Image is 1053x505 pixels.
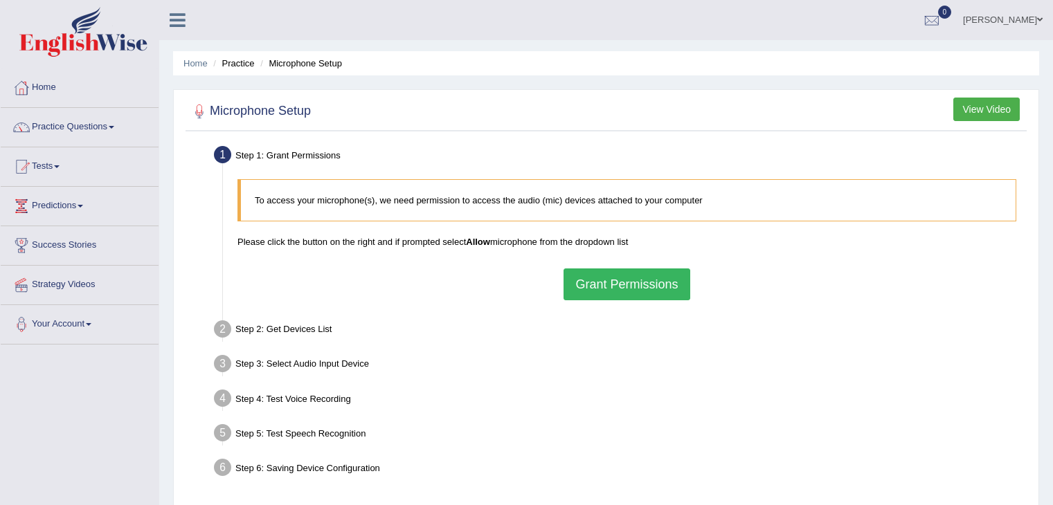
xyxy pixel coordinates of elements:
[1,187,159,221] a: Predictions
[564,268,690,300] button: Grant Permissions
[208,420,1032,450] div: Step 5: Test Speech Recognition
[466,237,490,247] b: Allow
[208,351,1032,381] div: Step 3: Select Audio Input Device
[210,57,254,70] li: Practice
[189,101,311,122] h2: Microphone Setup
[1,68,159,103] a: Home
[183,58,208,68] a: Home
[208,454,1032,485] div: Step 6: Saving Device Configuration
[257,57,342,70] li: Microphone Setup
[1,305,159,340] a: Your Account
[208,316,1032,347] div: Step 2: Get Devices List
[1,266,159,300] a: Strategy Videos
[953,98,1020,121] button: View Video
[938,6,952,19] span: 0
[1,108,159,143] a: Practice Questions
[1,147,159,182] a: Tests
[1,226,159,261] a: Success Stories
[208,142,1032,172] div: Step 1: Grant Permissions
[255,194,1002,207] p: To access your microphone(s), we need permission to access the audio (mic) devices attached to yo...
[208,385,1032,416] div: Step 4: Test Voice Recording
[237,235,1016,248] p: Please click the button on the right and if prompted select microphone from the dropdown list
